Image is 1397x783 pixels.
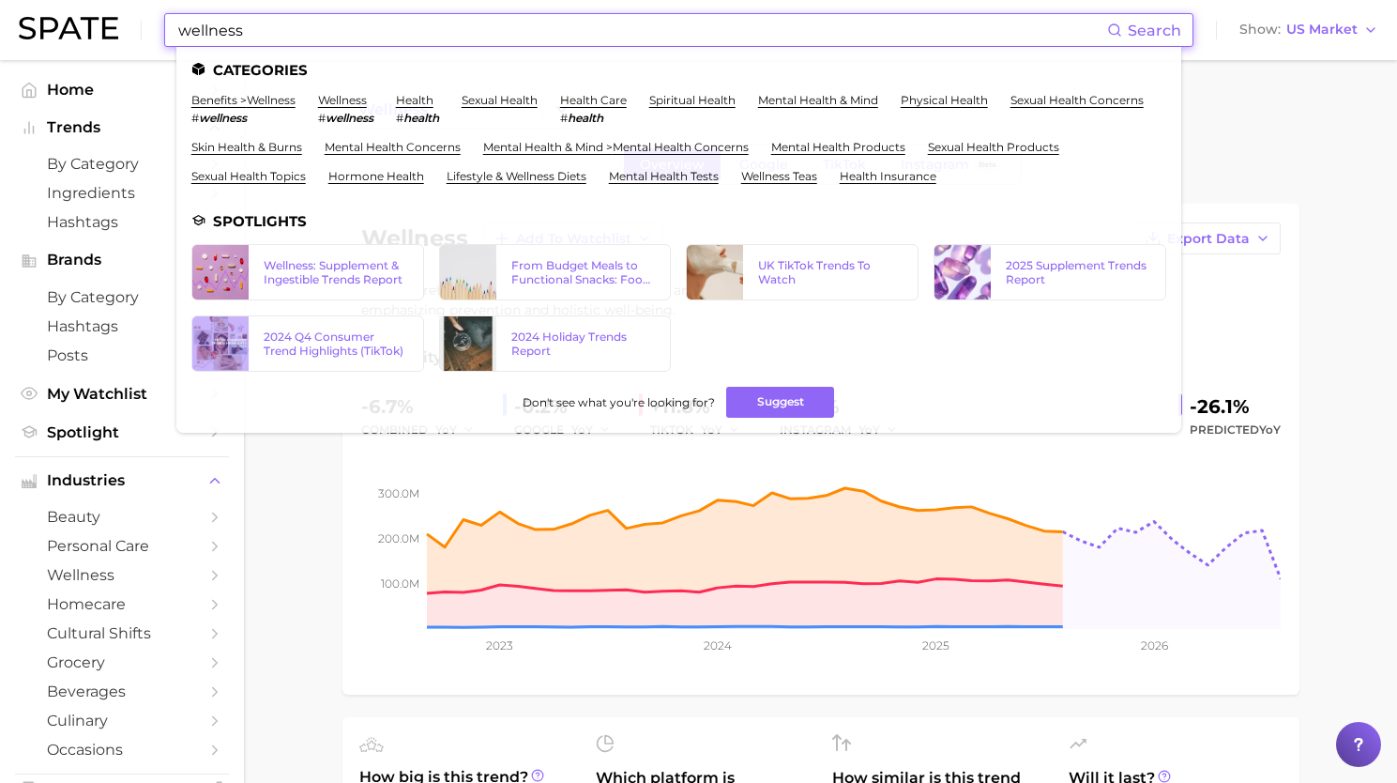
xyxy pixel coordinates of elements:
[47,213,197,231] span: Hashtags
[264,258,408,286] div: Wellness: Supplement & Ingestible Trends Report
[318,111,326,125] span: #
[609,169,719,183] a: mental health tests
[191,62,1166,78] li: Categories
[47,653,197,671] span: grocery
[511,330,656,358] div: 2024 Holiday Trends Report
[47,624,197,642] span: cultural shifts
[191,244,424,300] a: Wellness: Supplement & Ingestible Trends Report
[191,93,296,107] a: benefits >wellness
[1259,422,1281,437] span: YoY
[1235,18,1383,42] button: ShowUS Market
[47,385,197,403] span: My Watchlist
[560,111,568,125] span: #
[15,560,229,590] a: wellness
[726,387,834,418] button: Suggest
[439,315,672,372] a: 2024 Holiday Trends Report
[47,423,197,441] span: Spotlight
[1167,231,1250,247] span: Export Data
[934,244,1166,300] a: 2025 Supplement Trends Report
[1006,258,1150,286] div: 2025 Supplement Trends Report
[447,169,586,183] a: lifestyle & wellness diets
[191,140,302,154] a: skin health & burns
[325,140,461,154] a: mental health concerns
[396,93,433,107] a: health
[318,93,367,107] a: wellness
[15,590,229,619] a: homecare
[1190,419,1281,441] span: Predicted
[15,341,229,370] a: Posts
[47,184,197,202] span: Ingredients
[1286,24,1358,35] span: US Market
[741,169,817,183] a: wellness teas
[1128,22,1181,39] span: Search
[15,246,229,274] button: Brands
[47,537,197,555] span: personal care
[191,111,199,125] span: #
[47,119,197,136] span: Trends
[19,17,118,39] img: SPATE
[15,677,229,706] a: beverages
[15,706,229,735] a: culinary
[15,619,229,648] a: cultural shifts
[840,169,936,183] a: health insurance
[771,140,905,154] a: mental health products
[901,93,988,107] a: physical health
[1134,223,1281,254] button: Export Data
[560,93,627,107] a: health care
[47,155,197,173] span: by Category
[15,531,229,560] a: personal care
[191,315,424,372] a: 2024 Q4 Consumer Trend Highlights (TikTok)
[439,244,672,300] a: From Budget Meals to Functional Snacks: Food & Beverage Trends Shaping Consumer Behavior This Sch...
[199,111,247,125] em: wellness
[568,111,603,125] em: health
[523,395,715,409] span: Don't see what you're looking for?
[15,467,229,495] button: Industries
[511,258,656,286] div: From Budget Meals to Functional Snacks: Food & Beverage Trends Shaping Consumer Behavior This Sch...
[47,346,197,364] span: Posts
[47,683,197,700] span: beverages
[1239,24,1281,35] span: Show
[758,258,903,286] div: UK TikTok Trends To Watch
[928,140,1059,154] a: sexual health products
[1140,638,1167,652] tspan: 2026
[15,312,229,341] a: Hashtags
[47,566,197,584] span: wellness
[176,14,1107,46] input: Search here for a brand, industry, or ingredient
[47,595,197,613] span: homecare
[47,288,197,306] span: by Category
[15,283,229,312] a: by Category
[15,648,229,677] a: grocery
[47,317,197,335] span: Hashtags
[191,213,1166,229] li: Spotlights
[403,111,439,125] em: health
[15,502,229,531] a: beauty
[15,207,229,237] a: Hashtags
[758,93,878,107] a: mental health & mind
[703,638,731,652] tspan: 2024
[1190,391,1281,422] div: -26.1%
[649,93,736,107] a: spiritual health
[47,712,197,729] span: culinary
[483,140,749,154] a: mental health & mind >mental health concerns
[396,111,403,125] span: #
[15,114,229,142] button: Trends
[15,418,229,447] a: Spotlight
[15,75,229,104] a: Home
[47,81,197,99] span: Home
[191,169,306,183] a: sexual health topics
[15,178,229,207] a: Ingredients
[47,252,197,269] span: Brands
[326,111,373,125] em: wellness
[47,508,197,526] span: beauty
[47,472,197,489] span: Industries
[686,244,919,300] a: UK TikTok Trends To Watch
[462,93,538,107] a: sexual health
[15,379,229,408] a: My Watchlist
[264,330,408,358] div: 2024 Q4 Consumer Trend Highlights (TikTok)
[47,741,197,759] span: occasions
[15,149,229,178] a: by Category
[922,638,949,652] tspan: 2025
[15,735,229,764] a: occasions
[486,638,513,652] tspan: 2023
[1010,93,1144,107] a: sexual health concerns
